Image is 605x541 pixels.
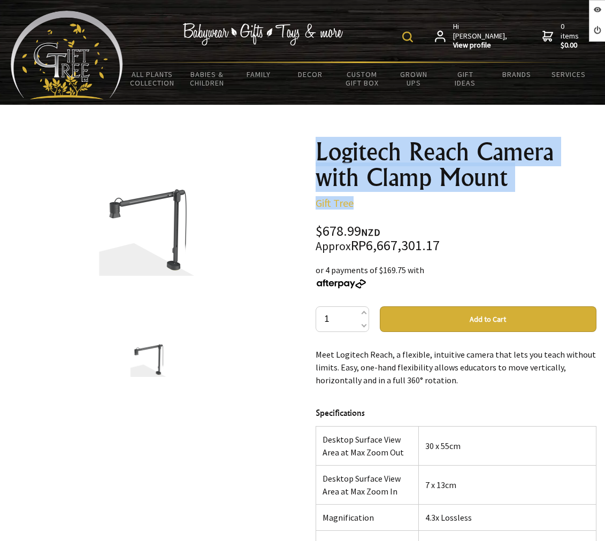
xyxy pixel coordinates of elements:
[316,264,597,289] div: or 4 payments of $169.75 with
[182,23,343,45] img: Babywear - Gifts - Toys & more
[123,63,181,94] a: All Plants Collection
[316,505,418,531] td: Magnification
[418,466,596,505] td: 7 x 13cm
[233,63,285,86] a: Family
[181,63,233,94] a: Babies & Children
[316,225,597,253] div: $678.99 RP6,667,301.17
[453,22,508,50] span: Hi [PERSON_NAME],
[491,63,543,86] a: Brands
[316,279,367,289] img: Afterpay
[316,196,354,210] a: Gift Tree
[285,63,336,86] a: Decor
[543,63,595,86] a: Services
[542,22,581,50] a: 0 items$0.00
[316,406,597,420] h4: Specifications
[388,63,440,94] a: Grown Ups
[336,63,388,94] a: Custom Gift Box
[316,139,597,190] h1: Logitech Reach Camera with Clamp Mount
[402,32,413,42] img: product search
[72,189,226,276] img: Logitech Reach Camera with Clamp Mount
[316,466,418,505] td: Desktop Surface View Area at Max Zoom In
[440,63,492,94] a: Gift Ideas
[453,41,508,50] strong: View profile
[11,11,123,99] img: Babyware - Gifts - Toys and more...
[435,22,508,50] a: Hi [PERSON_NAME],View profile
[316,427,418,466] td: Desktop Surface View Area at Max Zoom Out
[316,239,351,253] small: Approx
[418,427,596,466] td: 30 x 55cm
[561,41,581,50] strong: $0.00
[380,306,597,332] button: Add to Cart
[120,344,178,377] img: Logitech Reach Camera with Clamp Mount
[418,505,596,531] td: 4.3x Lossless
[561,21,581,50] span: 0 items
[361,226,380,238] span: NZD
